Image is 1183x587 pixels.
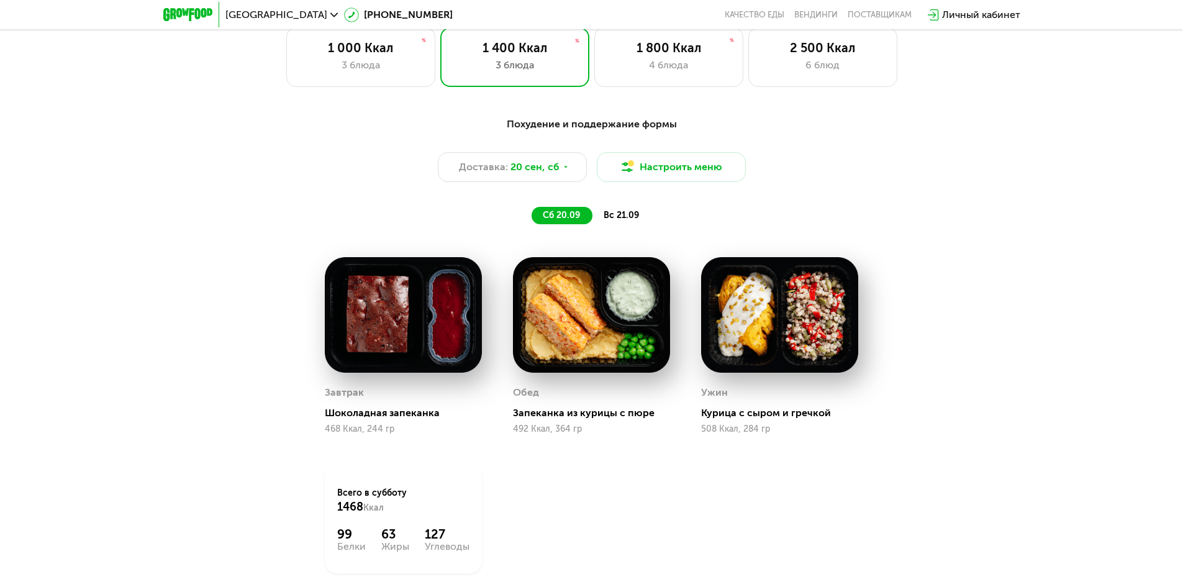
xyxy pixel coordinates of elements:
div: 1 000 Ккал [299,40,422,55]
a: Вендинги [794,10,838,20]
div: Запеканка из курицы с пюре [513,407,680,419]
div: Личный кабинет [942,7,1020,22]
div: 99 [337,527,366,542]
a: Качество еды [725,10,784,20]
div: 2 500 Ккал [761,40,884,55]
span: 20 сен, сб [510,160,560,175]
div: Похудение и поддержание формы [224,117,959,132]
span: Ккал [363,503,384,513]
div: Завтрак [325,383,364,402]
div: поставщикам [848,10,912,20]
div: 3 блюда [453,58,576,73]
a: [PHONE_NUMBER] [344,7,453,22]
div: 3 блюда [299,58,422,73]
div: 508 Ккал, 284 гр [701,424,858,434]
div: Белки [337,542,366,552]
div: 1 800 Ккал [607,40,730,55]
div: Курица с сыром и гречкой [701,407,868,419]
div: Шоколадная запеканка [325,407,492,419]
span: вс 21.09 [604,210,639,221]
div: Всего в субботу [337,487,469,514]
span: сб 20.09 [543,210,580,221]
div: 4 блюда [607,58,730,73]
span: [GEOGRAPHIC_DATA] [225,10,327,20]
div: 127 [425,527,469,542]
span: 1468 [337,500,363,514]
button: Настроить меню [597,152,746,182]
div: 468 Ккал, 244 гр [325,424,482,434]
div: Ужин [701,383,728,402]
div: 1 400 Ккал [453,40,576,55]
div: Обед [513,383,539,402]
div: 6 блюд [761,58,884,73]
div: Углеводы [425,542,469,552]
span: Доставка: [459,160,508,175]
div: 63 [381,527,409,542]
div: 492 Ккал, 364 гр [513,424,670,434]
div: Жиры [381,542,409,552]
